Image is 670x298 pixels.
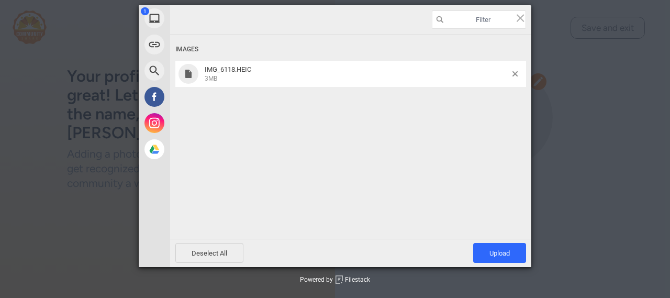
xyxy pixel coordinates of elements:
div: Facebook [139,84,264,110]
span: Click here or hit ESC to close picker [515,12,526,24]
div: Web Search [139,58,264,84]
div: Link (URL) [139,31,264,58]
div: Images [175,40,526,59]
span: Upload [489,249,510,257]
span: Upload [473,243,526,263]
span: 1 [141,7,149,15]
div: Google Drive [139,136,264,162]
div: Powered by Filestack [300,275,370,285]
div: Instagram [139,110,264,136]
div: My Device [139,5,264,31]
span: IMG_6118.HEIC [205,65,251,73]
span: Deselect All [175,243,243,263]
input: Filter [432,10,526,29]
span: IMG_6118.HEIC [202,65,512,83]
span: 3MB [205,75,217,82]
